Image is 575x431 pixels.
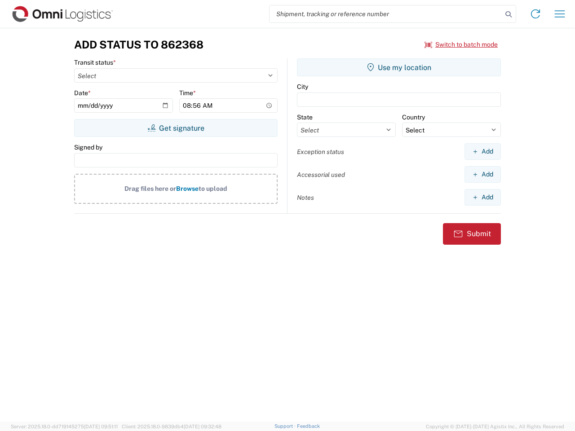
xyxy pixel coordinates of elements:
[270,5,502,22] input: Shipment, tracking or reference number
[179,89,196,97] label: Time
[402,113,425,121] label: Country
[425,37,498,52] button: Switch to batch mode
[297,171,345,179] label: Accessorial used
[74,38,203,51] h3: Add Status to 862368
[184,424,221,429] span: [DATE] 09:32:48
[297,423,320,429] a: Feedback
[297,83,308,91] label: City
[124,185,176,192] span: Drag files here or
[274,423,297,429] a: Support
[74,58,116,66] label: Transit status
[443,223,501,245] button: Submit
[74,143,102,151] label: Signed by
[122,424,221,429] span: Client: 2025.18.0-9839db4
[297,113,313,121] label: State
[464,166,501,183] button: Add
[464,189,501,206] button: Add
[11,424,118,429] span: Server: 2025.18.0-dd719145275
[84,424,118,429] span: [DATE] 09:51:11
[297,194,314,202] label: Notes
[74,119,278,137] button: Get signature
[426,422,564,431] span: Copyright © [DATE]-[DATE] Agistix Inc., All Rights Reserved
[297,148,344,156] label: Exception status
[74,89,91,97] label: Date
[176,185,199,192] span: Browse
[199,185,227,192] span: to upload
[297,58,501,76] button: Use my location
[464,143,501,160] button: Add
